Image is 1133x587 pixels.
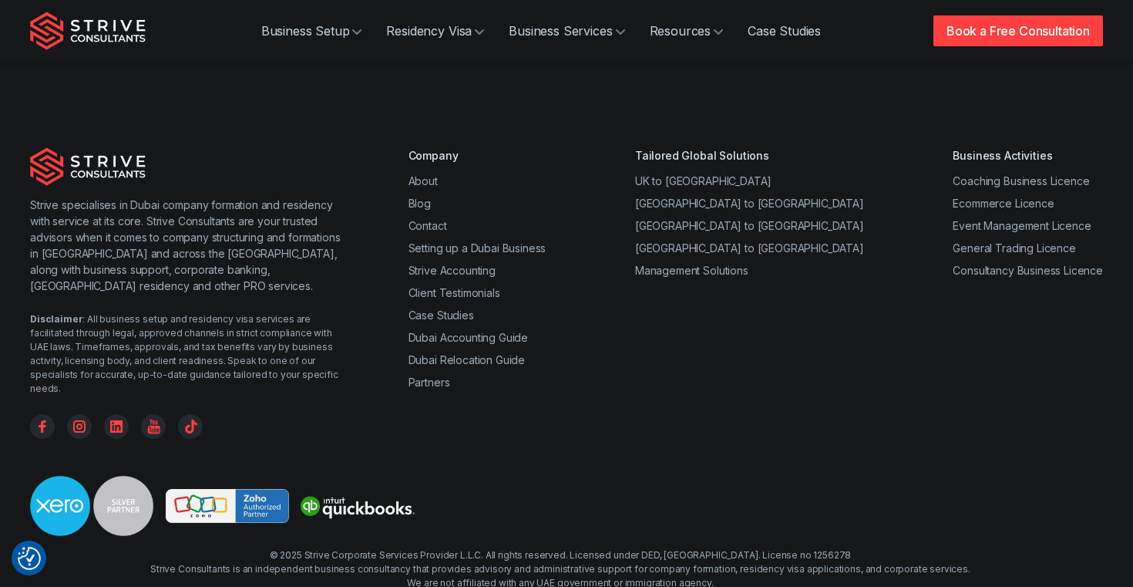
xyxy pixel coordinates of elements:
img: Revisit consent button [18,547,41,570]
img: Strive is a Xero Silver Partner [30,476,153,536]
a: Coaching Business Licence [953,174,1089,187]
img: Strive is a Zoho Partner [166,489,289,524]
img: Strive Consultants [30,12,146,50]
a: Blog [408,197,431,210]
a: Contact [408,219,447,232]
a: Strive Accounting [408,264,496,277]
a: Client Testimonials [408,286,500,299]
a: Dubai Accounting Guide [408,331,528,344]
a: Instagram [67,414,92,439]
a: Resources [637,15,736,46]
a: Book a Free Consultation [933,15,1103,46]
a: About [408,174,438,187]
strong: Disclaimer [30,313,82,325]
a: [GEOGRAPHIC_DATA] to [GEOGRAPHIC_DATA] [635,219,864,232]
a: Partners [408,376,450,389]
a: Event Management Licence [953,219,1091,232]
a: Ecommerce Licence [953,197,1054,210]
button: Consent Preferences [18,547,41,570]
a: Consultancy Business Licence [953,264,1103,277]
a: Facebook [30,414,55,439]
a: Management Solutions [635,264,748,277]
a: Dubai Relocation Guide [408,353,525,366]
div: Company [408,147,546,164]
img: Strive Consultants [30,147,146,186]
a: YouTube [141,414,166,439]
a: General Trading Licence [953,241,1075,255]
a: Case Studies [408,309,474,322]
a: Setting up a Dubai Business [408,241,546,255]
a: [GEOGRAPHIC_DATA] to [GEOGRAPHIC_DATA] [635,241,864,255]
a: Case Studies [735,15,833,46]
div: Tailored Global Solutions [635,147,864,164]
img: Strive is a quickbooks Partner [295,489,419,523]
a: [GEOGRAPHIC_DATA] to [GEOGRAPHIC_DATA] [635,197,864,210]
a: TikTok [178,414,203,439]
p: Strive specialises in Dubai company formation and residency with service at its core. Strive Cons... [30,197,347,294]
div: Business Activities [953,147,1103,164]
div: : All business setup and residency visa services are facilitated through legal, approved channels... [30,312,347,396]
a: Business Services [496,15,637,46]
a: UK to [GEOGRAPHIC_DATA] [635,174,772,187]
a: Linkedin [104,414,129,439]
a: Residency Visa [374,15,496,46]
a: Business Setup [249,15,375,46]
